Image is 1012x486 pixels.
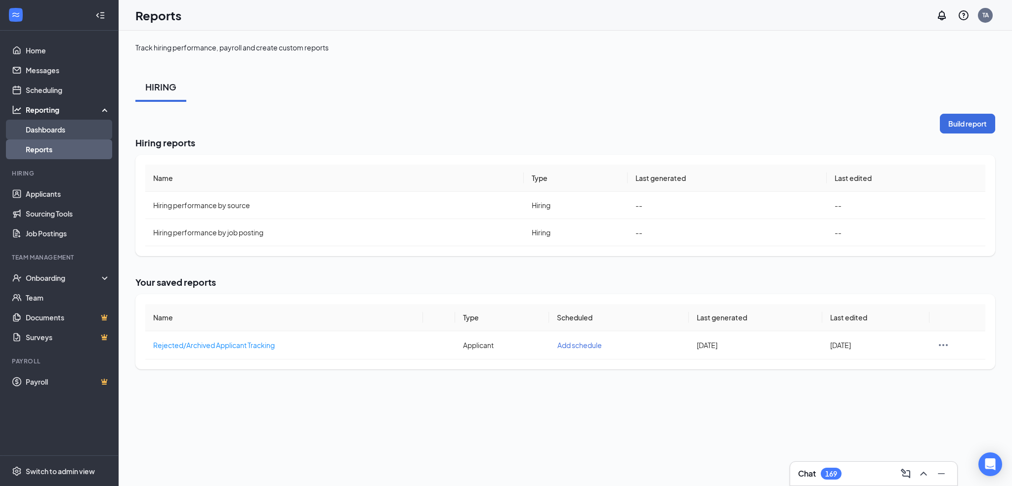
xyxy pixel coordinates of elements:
td: -- [628,192,826,219]
h2: Your saved reports [135,276,995,288]
a: Job Postings [26,223,110,243]
td: Hiring [524,192,628,219]
th: Name [145,304,423,331]
svg: Analysis [12,105,22,115]
h2: Hiring reports [135,136,995,149]
div: 169 [825,470,837,478]
td: -- [628,219,826,246]
a: Dashboards [26,120,110,139]
svg: Notifications [936,9,948,21]
svg: QuestionInfo [958,9,970,21]
div: Team Management [12,253,108,262]
button: ComposeMessage [898,466,914,482]
a: Home [26,41,110,60]
svg: ChevronUp [918,468,929,480]
td: [DATE] [822,331,929,359]
div: Payroll [12,357,108,365]
td: Applicant [455,331,549,359]
svg: WorkstreamLogo [11,10,21,20]
h3: Chat [798,468,816,479]
th: Last generated [689,304,823,331]
svg: UserCheck [12,273,22,283]
th: Scheduled [549,304,689,331]
svg: ComposeMessage [900,468,912,480]
button: Build report [940,114,995,133]
a: PayrollCrown [26,372,110,392]
a: SurveysCrown [26,327,110,347]
a: Reports [26,139,110,159]
button: Minimize [933,466,949,482]
a: Scheduling [26,80,110,100]
td: [DATE] [689,331,823,359]
td: -- [827,219,985,246]
th: Last generated [628,165,826,192]
div: Switch to admin view [26,466,95,476]
svg: Minimize [935,468,947,480]
th: Last edited [827,165,985,192]
th: Last edited [822,304,929,331]
td: -- [827,192,985,219]
button: ChevronUp [916,466,931,482]
a: DocumentsCrown [26,308,110,327]
a: Applicants [26,184,110,204]
div: Onboarding [26,273,102,283]
div: HIRING [145,81,176,93]
a: Rejected/Archived Applicant Tracking [153,340,326,351]
th: Type [455,304,549,331]
svg: Settings [12,466,22,476]
td: Hiring [524,219,628,246]
th: Name [145,165,524,192]
div: TA [982,11,989,19]
div: Open Intercom Messenger [978,452,1002,476]
div: Reporting [26,105,111,115]
button: Add schedule [557,340,610,351]
svg: Collapse [95,10,105,20]
div: Hiring [12,169,108,177]
a: Sourcing Tools [26,204,110,223]
span: Hiring performance by source [153,201,250,210]
div: Track hiring performance, payroll and create custom reports [135,43,329,52]
th: Type [524,165,628,192]
a: Messages [26,60,110,80]
h1: Reports [135,7,181,24]
a: Team [26,288,110,308]
svg: Ellipses [937,339,949,351]
span: Rejected/Archived Applicant Tracking [153,341,275,350]
span: Hiring performance by job posting [153,228,263,237]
